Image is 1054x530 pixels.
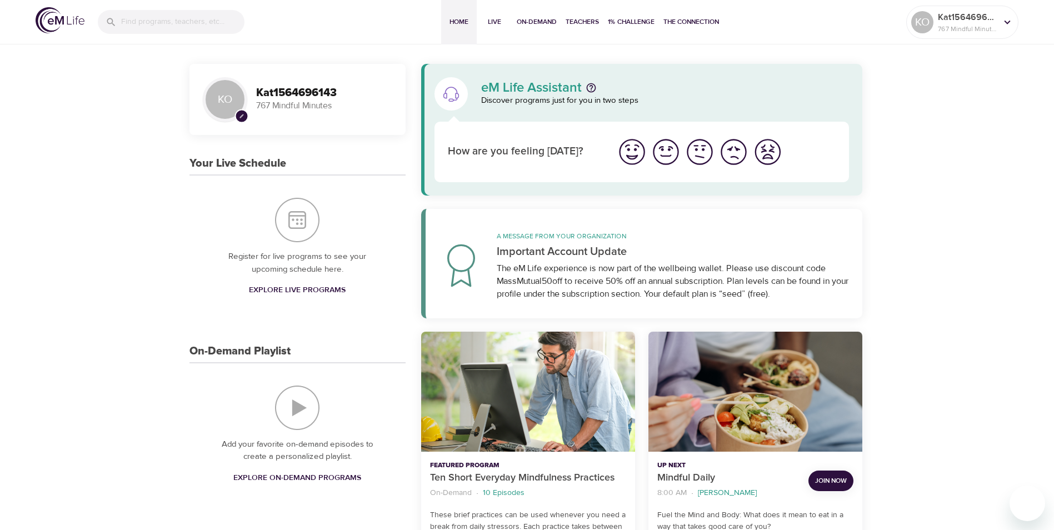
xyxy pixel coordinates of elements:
p: Up Next [657,461,800,471]
nav: breadcrumb [657,486,800,501]
p: Featured Program [430,461,626,471]
span: Explore On-Demand Programs [233,471,361,485]
button: I'm feeling good [649,135,683,169]
p: On-Demand [430,487,472,499]
img: Your Live Schedule [275,198,319,242]
p: Ten Short Everyday Mindfulness Practices [430,471,626,486]
p: How are you feeling [DATE]? [448,144,602,160]
li: · [691,486,693,501]
span: 1% Challenge [608,16,655,28]
a: Explore On-Demand Programs [229,468,366,488]
img: eM Life Assistant [442,85,460,103]
p: [PERSON_NAME] [698,487,757,499]
p: Kat1564696143 [938,11,997,24]
img: good [651,137,681,167]
span: The Connection [663,16,719,28]
button: I'm feeling ok [683,135,717,169]
a: Explore Live Programs [244,280,350,301]
img: bad [718,137,749,167]
iframe: Button to launch messaging window [1010,486,1045,521]
span: Teachers [566,16,599,28]
button: Ten Short Everyday Mindfulness Practices [421,332,635,452]
div: KO [203,77,247,122]
p: eM Life Assistant [481,81,582,94]
input: Find programs, teachers, etc... [121,10,244,34]
img: worst [752,137,783,167]
span: Home [446,16,472,28]
button: Mindful Daily [648,332,862,452]
button: I'm feeling great [615,135,649,169]
span: Live [481,16,508,28]
div: KO [911,11,933,33]
p: Add your favorite on-demand episodes to create a personalized playlist. [212,438,383,463]
div: The eM Life experience is now part of the wellbeing wallet. Please use discount code MassMutual50... [497,262,850,301]
p: Important Account Update [497,243,850,260]
p: A message from your organization [497,231,850,241]
p: 8:00 AM [657,487,687,499]
span: On-Demand [517,16,557,28]
button: I'm feeling bad [717,135,751,169]
p: 767 Mindful Minutes [256,99,392,112]
img: ok [685,137,715,167]
img: logo [36,7,84,33]
li: · [476,486,478,501]
button: Join Now [808,471,853,491]
button: I'm feeling worst [751,135,785,169]
p: 10 Episodes [483,487,524,499]
p: Register for live programs to see your upcoming schedule here. [212,251,383,276]
p: 767 Mindful Minutes [938,24,997,34]
img: great [617,137,647,167]
span: Explore Live Programs [249,283,346,297]
p: Discover programs just for you in two steps [481,94,850,107]
span: Join Now [815,475,847,487]
img: On-Demand Playlist [275,386,319,430]
nav: breadcrumb [430,486,626,501]
h3: Your Live Schedule [189,157,286,170]
h3: Kat1564696143 [256,87,392,99]
p: Mindful Daily [657,471,800,486]
h3: On-Demand Playlist [189,345,291,358]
